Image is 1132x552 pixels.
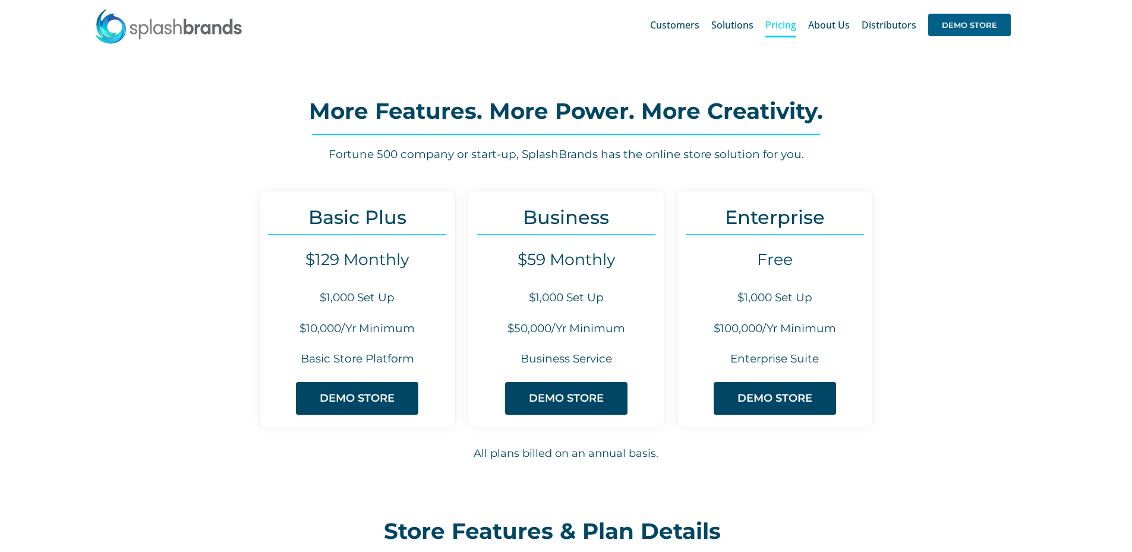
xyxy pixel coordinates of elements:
[384,519,749,543] h2: Store Features & Plan Details
[468,206,664,228] h3: Business
[529,392,604,405] span: DEMO STORE
[260,206,455,228] h3: Basic Plus
[928,14,1011,36] span: DEMO STORE
[260,290,455,306] h6: $1,000 Set Up
[677,250,872,269] h4: Free
[714,382,836,415] a: DEMO STORE
[862,6,916,44] a: Distributors
[94,8,243,44] img: SplashBrands.com Logo
[677,206,872,228] h3: Enterprise
[928,6,1011,44] a: DEMO STORE
[677,351,872,367] h6: Enterprise Suite
[260,321,455,337] h6: $10,000/Yr Minimum
[468,250,664,269] h4: $59 Monthly
[468,351,664,367] h6: Business Service
[808,20,850,30] span: About Us
[320,392,395,405] span: DEMO STORE
[711,20,753,30] span: Solutions
[468,321,664,337] h6: $50,000/Yr Minimum
[650,6,699,44] a: Customers
[468,290,664,306] h6: $1,000 Set Up
[650,6,1011,44] nav: Main Menu
[677,290,872,306] h6: $1,000 Set Up
[260,351,455,367] h6: Basic Store Platform
[650,20,699,30] span: Customers
[150,446,982,462] h6: All plans billed on an annual basis.
[677,321,872,337] h6: $100,000/Yr Minimum
[150,99,982,123] h2: More Features. More Power. More Creativity.
[862,20,916,30] span: Distributors
[505,382,628,415] a: DEMO STORE
[765,6,796,44] a: Pricing
[296,382,418,415] a: DEMO STORE
[765,20,796,30] span: Pricing
[150,147,982,163] h6: Fortune 500 company or start-up, SplashBrands has the online store solution for you.
[260,250,455,269] h4: $129 Monthly
[737,392,812,405] span: DEMO STORE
